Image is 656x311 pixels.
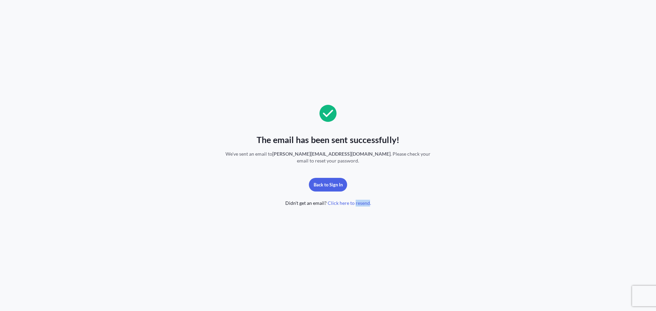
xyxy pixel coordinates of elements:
[328,200,371,207] span: Click here to resend.
[285,200,371,207] span: Didn't get an email?
[314,181,343,188] p: Back to Sign In
[272,151,391,157] span: [PERSON_NAME][EMAIL_ADDRESS][DOMAIN_NAME]
[221,151,435,164] span: We've sent an email to . Please check your email to reset your password.
[257,134,399,145] span: The email has been sent successfully!
[309,178,347,192] button: Back to Sign In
